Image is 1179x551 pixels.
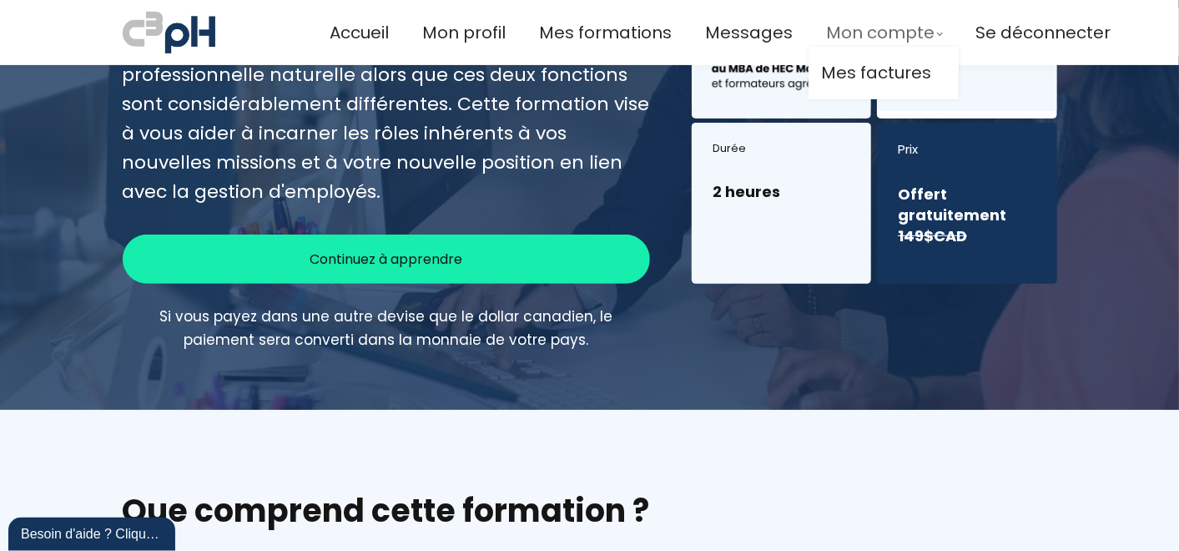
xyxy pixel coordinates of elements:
[310,249,462,270] span: Continuez à apprendre
[123,8,215,57] img: a70bc7685e0efc0bd0b04b3506828469.jpeg
[123,305,651,351] div: Si vous payez dans une autre devise que le dollar canadien, le paiement sera converti dans la mon...
[713,139,850,158] div: Durée
[123,1,651,206] div: Passer de spécialiste à gestionnaire (ou manager) est trop souvent considéré comme une évolution ...
[826,19,935,47] span: Mon compte
[705,19,793,47] a: Messages
[898,139,1035,160] div: Prix
[821,59,946,87] a: Mes factures
[330,19,389,47] a: Accueil
[713,181,850,202] h3: 2 heures
[123,489,1057,532] h2: Que comprend cette formation ?
[975,19,1111,47] a: Se déconnecter
[422,19,506,47] a: Mon profil
[8,514,179,551] iframe: chat widget
[898,225,967,246] s: 149$CAD
[898,184,1035,247] h3: Offert gratuitement
[539,19,672,47] a: Mes formations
